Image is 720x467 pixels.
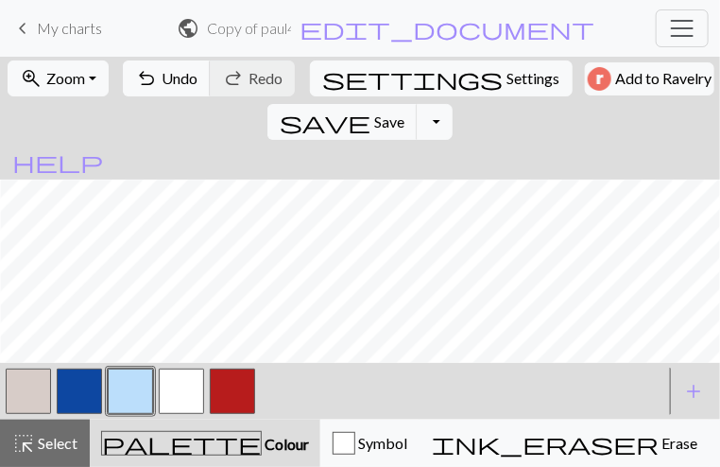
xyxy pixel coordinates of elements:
[659,434,697,452] span: Erase
[682,378,705,405] span: add
[20,65,43,92] span: zoom_in
[123,61,211,96] button: Undo
[355,434,407,452] span: Symbol
[310,61,573,96] button: SettingsSettings
[162,69,197,87] span: Undo
[46,69,85,87] span: Zoom
[432,430,659,457] span: ink_eraser
[208,19,292,37] h2: Copy of paul4 / paul4
[8,61,109,96] button: Zoom
[280,109,370,135] span: save
[102,430,261,457] span: palette
[656,9,709,47] button: Toggle navigation
[90,420,320,467] button: Colour
[322,67,504,90] i: Settings
[267,104,418,140] button: Save
[420,420,710,467] button: Erase
[507,67,560,90] span: Settings
[585,62,714,95] button: Add to Ravelry
[322,65,504,92] span: settings
[12,148,103,175] span: help
[178,15,200,42] span: public
[300,15,594,42] span: edit_document
[11,15,34,42] span: keyboard_arrow_left
[588,67,611,91] img: Ravelry
[374,112,404,130] span: Save
[11,12,102,44] a: My charts
[135,65,158,92] span: undo
[320,420,420,467] button: Symbol
[615,67,711,91] span: Add to Ravelry
[12,430,35,457] span: highlight_alt
[37,19,102,37] span: My charts
[35,434,77,452] span: Select
[262,435,309,453] span: Colour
